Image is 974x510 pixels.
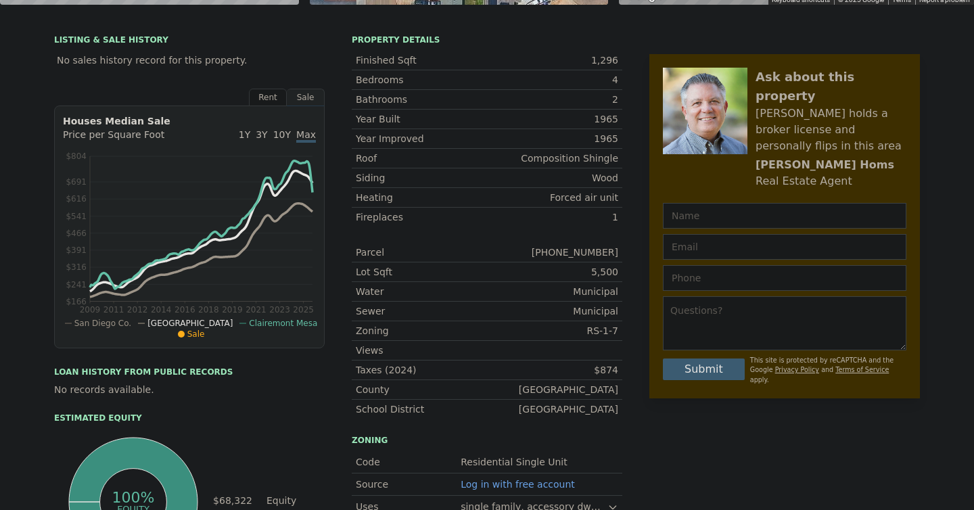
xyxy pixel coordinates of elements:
span: 3Y [256,129,267,140]
tspan: $166 [66,297,87,306]
div: 1965 [487,112,618,126]
div: Composition Shingle [487,152,618,165]
span: Max [296,129,316,143]
button: Log in with free account [461,479,575,490]
tspan: 2009 [80,305,101,315]
div: 2 [487,93,618,106]
div: Residential Single Unit [461,455,570,469]
div: RS-1-7 [487,324,618,338]
div: 1,296 [487,53,618,67]
div: Rent [249,89,287,106]
div: Source [356,478,461,491]
div: Forced air unit [487,191,618,204]
tspan: 2025 [293,305,314,315]
a: Terms of Service [835,366,889,373]
div: No sales history record for this property. [54,48,325,72]
div: [GEOGRAPHIC_DATA] [487,383,618,396]
span: Sale [187,329,205,339]
span: San Diego Co. [74,319,131,328]
tspan: 2021 [246,305,266,315]
a: Privacy Policy [775,366,819,373]
tspan: 2019 [222,305,243,315]
span: Clairemont Mesa [249,319,317,328]
tspan: $804 [66,152,87,161]
div: Siding [356,171,487,185]
tspan: 2012 [127,305,148,315]
div: Roof [356,152,487,165]
div: Finished Sqft [356,53,487,67]
span: 10Y [273,129,291,140]
div: Views [356,344,487,357]
tspan: 2023 [269,305,290,315]
div: 1965 [487,132,618,145]
div: Property details [352,34,622,45]
tspan: 2016 [175,305,195,315]
input: Email [663,234,906,260]
div: Bedrooms [356,73,487,87]
div: Sale [287,89,325,106]
div: [PERSON_NAME] holds a broker license and personally flips in this area [756,106,906,154]
td: $68,322 [212,493,253,508]
tspan: 2014 [151,305,172,315]
div: Real Estate Agent [756,173,852,189]
tspan: 2018 [198,305,219,315]
div: Zoning [352,435,622,446]
div: Sewer [356,304,487,318]
div: Estimated Equity [54,413,325,423]
div: Zoning [356,324,487,338]
div: County [356,383,487,396]
tspan: $616 [66,194,87,204]
div: This site is protected by reCAPTCHA and the Google and apply. [750,356,906,385]
div: Ask about this property [756,68,906,106]
tspan: $691 [66,177,87,187]
tspan: $541 [66,212,87,221]
div: $874 [487,363,618,377]
div: Year Built [356,112,487,126]
tspan: $391 [66,246,87,255]
div: 4 [487,73,618,87]
div: 5,500 [487,265,618,279]
div: [PERSON_NAME] Homs [756,157,894,173]
div: LISTING & SALE HISTORY [54,34,325,48]
div: No records available. [54,383,325,396]
div: [PHONE_NUMBER] [487,246,618,259]
div: Water [356,285,487,298]
tspan: 2011 [103,305,124,315]
div: Municipal [487,285,618,298]
div: Price per Square Foot [63,128,189,149]
div: Fireplaces [356,210,487,224]
span: 1Y [239,129,250,140]
div: [GEOGRAPHIC_DATA] [487,402,618,416]
div: 1 [487,210,618,224]
span: [GEOGRAPHIC_DATA] [147,319,233,328]
div: Loan history from public records [54,367,325,377]
div: Lot Sqft [356,265,487,279]
div: School District [356,402,487,416]
td: Equity [264,493,325,508]
div: Bathrooms [356,93,487,106]
div: Wood [487,171,618,185]
tspan: $316 [66,262,87,272]
div: Houses Median Sale [63,114,316,128]
div: Parcel [356,246,487,259]
div: Taxes (2024) [356,363,487,377]
div: Municipal [487,304,618,318]
div: Heating [356,191,487,204]
input: Phone [663,265,906,291]
tspan: $466 [66,229,87,238]
input: Name [663,203,906,229]
tspan: $241 [66,280,87,289]
div: Code [356,455,461,469]
tspan: 100% [112,489,155,506]
button: Submit [663,358,745,380]
div: Year Improved [356,132,487,145]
